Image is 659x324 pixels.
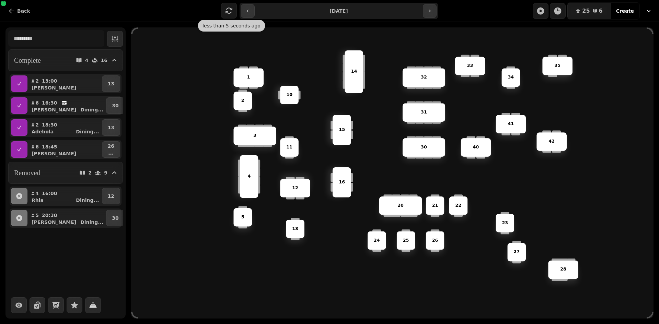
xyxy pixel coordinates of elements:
p: 26 [432,237,438,244]
p: Dining ... [80,219,103,226]
p: 26 [108,143,114,149]
p: [PERSON_NAME] [32,84,76,91]
p: 12 [108,193,114,200]
p: 3 [253,132,256,139]
p: 11 [286,144,292,151]
p: 42 [548,138,555,145]
button: 256 [567,3,611,19]
button: 30 [106,210,124,226]
p: Dining ... [76,128,99,135]
p: 30 [421,144,427,151]
button: 13 [102,119,120,136]
p: 25 [403,237,409,244]
p: 4 [35,190,39,197]
p: 16 [101,58,107,63]
p: 27 [513,249,520,255]
p: Dining ... [76,197,99,204]
p: 2 [35,77,39,84]
p: 16:30 [42,99,57,106]
button: 12 [102,188,120,204]
p: Rhia [32,197,44,204]
button: 213:00[PERSON_NAME] [29,75,101,92]
p: 32 [421,74,427,81]
p: 13 [108,80,114,87]
p: 16 [339,179,345,185]
p: 18:45 [42,143,57,150]
button: Removed29 [8,162,123,184]
p: 22 [455,202,462,209]
p: 2 [241,97,244,104]
p: 2 [89,170,92,175]
p: 34 [508,74,514,81]
p: 14 [351,68,357,75]
button: Complete416 [8,49,123,71]
button: 218:30AdebolaDining... [29,119,101,136]
p: 31 [421,109,427,116]
p: ... [108,149,114,156]
button: 26... [102,141,120,158]
p: [PERSON_NAME] [32,106,76,113]
h2: Removed [14,168,41,178]
p: 18:30 [42,121,57,128]
button: Back [3,4,36,18]
p: 1 [247,74,250,81]
p: [PERSON_NAME] [32,150,76,157]
p: 16:00 [42,190,57,197]
button: 616:30[PERSON_NAME]Dining... [29,97,105,114]
p: 4 [85,58,89,63]
p: [PERSON_NAME] [32,219,76,226]
span: 25 [582,8,590,14]
p: 21 [432,202,438,209]
span: Back [17,9,30,13]
p: 13:00 [42,77,57,84]
p: 41 [508,121,514,127]
p: Adebola [32,128,54,135]
button: 13 [102,75,120,92]
button: Create [611,3,639,19]
p: 6 [35,143,39,150]
p: 2 [35,121,39,128]
p: 15 [339,127,345,133]
p: 33 [467,62,473,69]
p: 13 [108,124,114,131]
p: 20 [397,202,404,209]
button: 520:30[PERSON_NAME]Dining... [29,210,105,226]
p: 35 [554,62,560,69]
p: 5 [35,212,39,219]
p: 10 [286,92,292,98]
p: 23 [502,220,508,226]
button: 30 [106,97,124,114]
p: 20:30 [42,212,57,219]
h2: Complete [14,56,41,65]
p: 12 [292,185,298,191]
p: 30 [112,215,118,221]
p: Dining ... [80,106,103,113]
p: 40 [473,144,479,151]
div: less than 5 seconds ago [198,20,265,32]
p: 30 [112,102,118,109]
span: Create [616,9,634,13]
p: 5 [241,214,244,220]
button: 618:45[PERSON_NAME] [29,141,101,158]
span: 6 [599,8,603,14]
p: 4 [247,173,251,180]
p: 6 [35,99,39,106]
p: 28 [560,266,566,273]
p: 24 [374,237,380,244]
button: 416:00RhiaDining... [29,188,101,204]
p: 9 [104,170,107,175]
p: 13 [292,226,298,232]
